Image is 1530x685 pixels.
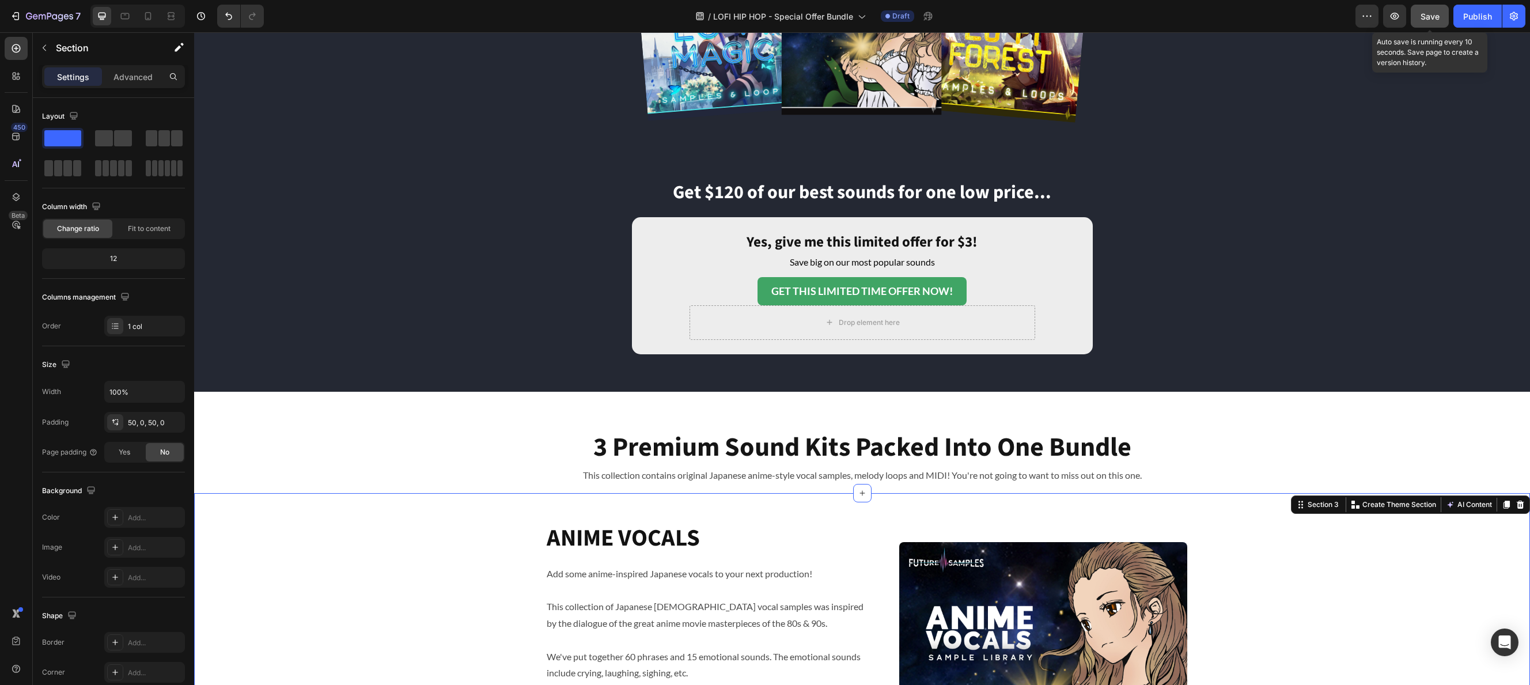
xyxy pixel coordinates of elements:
[1168,467,1242,478] p: Create Theme Section
[645,286,706,295] div: Drop element here
[577,249,759,268] strong: GET THIS LIMITED TIME OFFER NOW!
[113,71,153,83] p: Advanced
[217,5,264,28] div: Undo/Redo
[128,321,182,332] div: 1 col
[892,11,910,21] span: Draft
[42,290,132,305] div: Columns management
[1249,466,1300,479] button: AI Content
[44,251,183,267] div: 12
[1453,5,1502,28] button: Publish
[1463,10,1492,22] div: Publish
[42,542,62,552] div: Image
[128,573,182,583] div: Add...
[324,435,1013,452] p: This collection contains original Japanese anime-style vocal samples, melody loops and MIDI! You'...
[9,211,28,220] div: Beta
[42,447,98,457] div: Page padding
[42,199,103,215] div: Column width
[57,224,99,234] span: Change ratio
[128,418,182,428] div: 50, 0, 50, 0
[194,32,1530,685] iframe: Design area
[57,71,89,83] p: Settings
[713,10,853,22] span: LOFI HIP HOP - Special Offer Bundle
[42,512,60,523] div: Color
[42,572,60,582] div: Video
[42,637,65,648] div: Border
[42,417,69,427] div: Padding
[56,41,150,55] p: Section
[1491,629,1518,656] div: Open Intercom Messenger
[128,543,182,553] div: Add...
[708,10,711,22] span: /
[1421,12,1440,21] span: Save
[323,397,1014,434] h2: 3 Premium Sound Kits Packed Into One Bundle
[5,5,86,28] button: 7
[1111,467,1147,478] div: Section 3
[42,483,98,499] div: Background
[75,9,81,23] p: 7
[119,447,130,457] span: Yes
[42,109,81,124] div: Layout
[42,667,65,678] div: Corner
[105,381,184,402] input: Auto
[563,245,772,273] button: <strong>GET THIS LIMITED TIME OFFER NOW!</strong>
[42,387,61,397] div: Width
[160,447,169,457] span: No
[351,532,680,684] div: Rich Text Editor. Editing area: main
[351,490,680,523] h2: ANIME VOCALS
[42,357,73,373] div: Size
[128,638,182,648] div: Add...
[323,147,1014,174] h2: Get $120 of our best sounds for one low price...
[1411,5,1449,28] button: Save
[128,668,182,678] div: Add...
[128,513,182,523] div: Add...
[438,199,899,221] h2: Yes, give me this limited offer for $3!
[11,123,28,132] div: 450
[128,224,171,234] span: Fit to content
[42,321,61,331] div: Order
[439,222,897,239] p: Save big on our most popular sounds
[42,608,79,624] div: Shape
[353,533,679,683] p: Add some anime-inspired Japanese vocals to your next production! This collection of Japanese [DEM...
